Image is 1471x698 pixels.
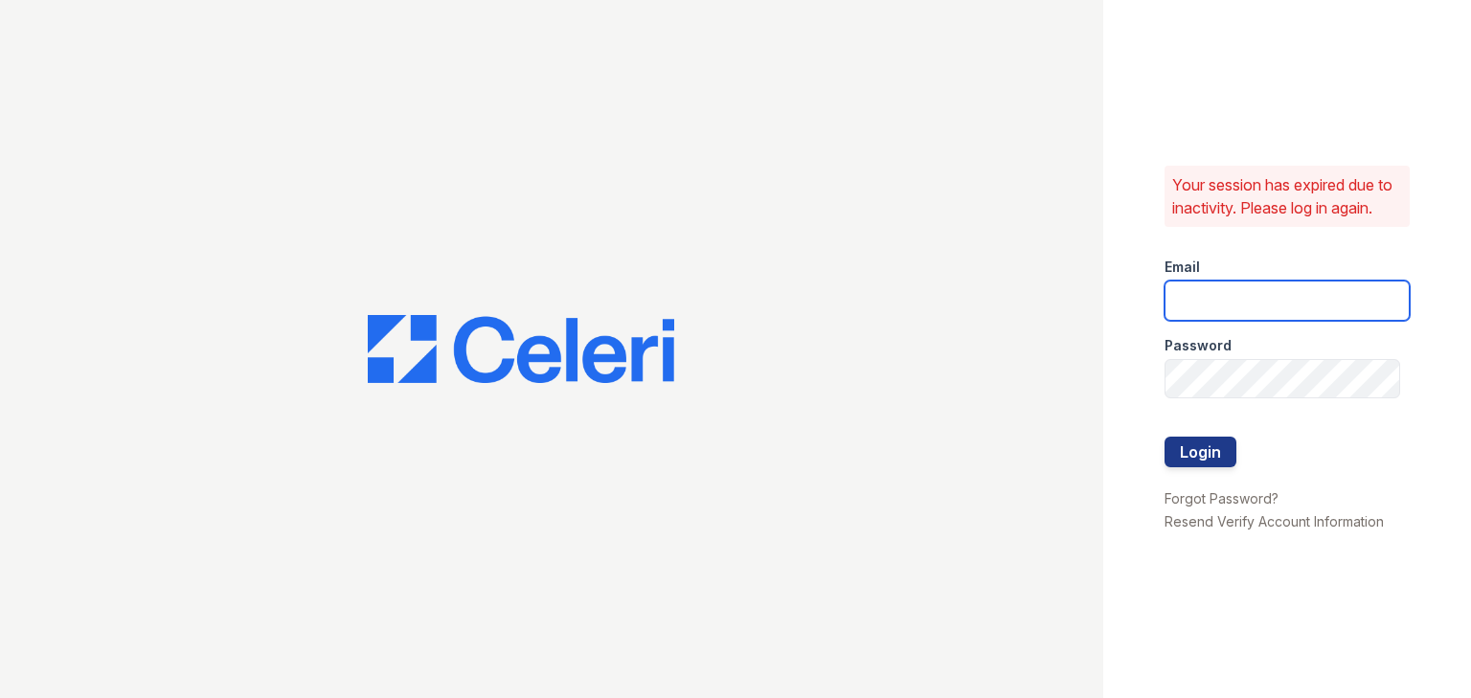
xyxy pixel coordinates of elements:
label: Password [1165,336,1232,355]
a: Forgot Password? [1165,490,1279,507]
p: Your session has expired due to inactivity. Please log in again. [1172,173,1402,219]
label: Email [1165,258,1200,277]
a: Resend Verify Account Information [1165,513,1384,529]
button: Login [1165,437,1236,467]
img: CE_Logo_Blue-a8612792a0a2168367f1c8372b55b34899dd931a85d93a1a3d3e32e68fde9ad4.png [368,315,674,384]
